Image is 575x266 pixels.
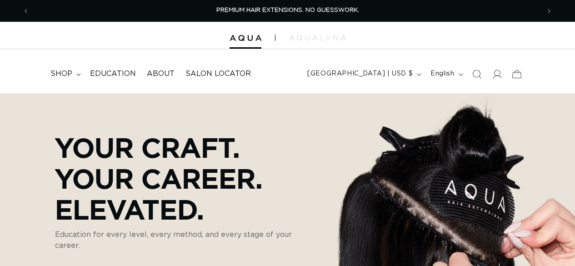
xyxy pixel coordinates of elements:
span: Education [90,69,136,79]
p: Your Craft. Your Career. Elevated. [55,132,314,225]
span: English [430,69,454,79]
summary: shop [45,64,85,84]
p: Education for every level, every method, and every stage of your career. [55,229,314,251]
span: About [147,69,175,79]
a: About [141,64,180,84]
span: shop [50,69,72,79]
button: Previous announcement [16,2,36,20]
a: Salon Locator [180,64,256,84]
summary: Search [467,64,487,84]
button: Next announcement [539,2,559,20]
img: aqualyna.com [289,35,346,40]
a: Education [85,64,141,84]
span: PREMIUM HAIR EXTENSIONS. NO GUESSWORK. [216,7,359,13]
img: Aqua Hair Extensions [230,35,261,41]
span: Salon Locator [185,69,251,79]
button: English [425,65,466,83]
span: [GEOGRAPHIC_DATA] | USD $ [307,69,413,79]
button: [GEOGRAPHIC_DATA] | USD $ [302,65,425,83]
